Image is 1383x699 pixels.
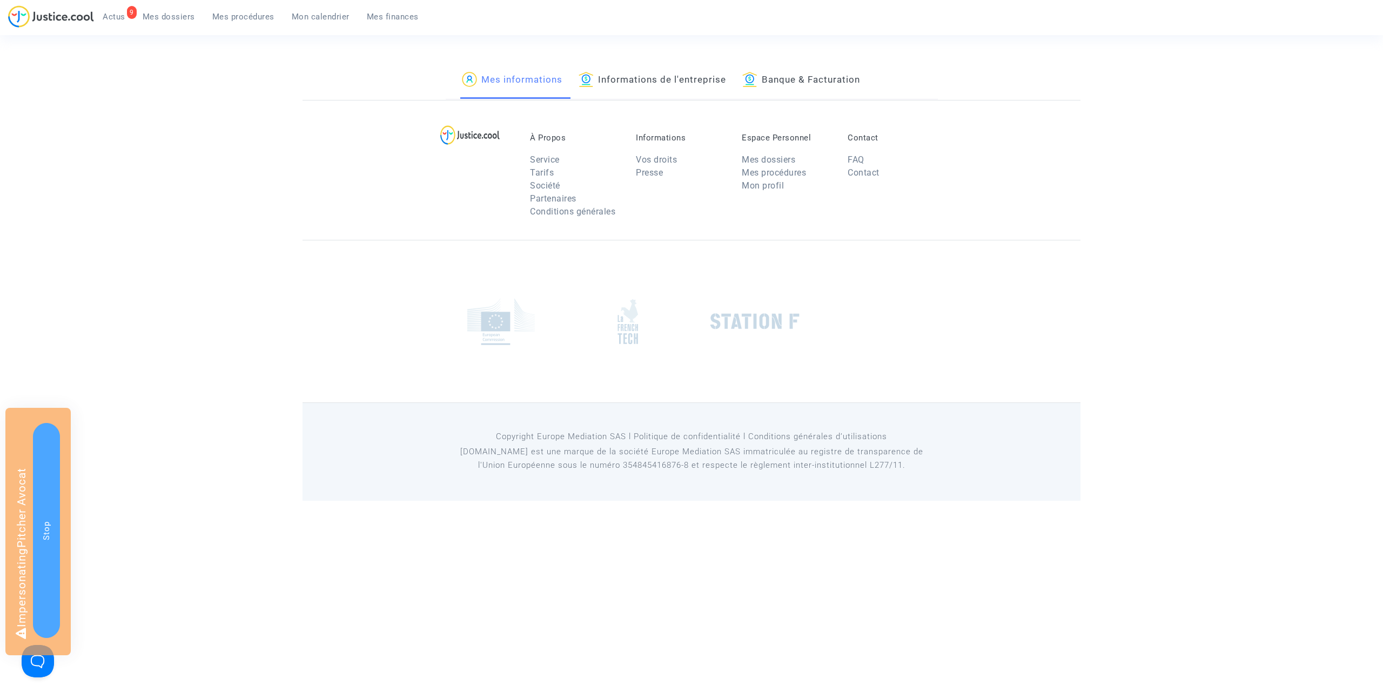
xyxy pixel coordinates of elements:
p: [DOMAIN_NAME] est une marque de la société Europe Mediation SAS immatriculée au registre de tr... [446,445,938,472]
a: Mes procédures [742,167,806,178]
p: À Propos [530,133,620,143]
a: Partenaires [530,193,576,204]
p: Espace Personnel [742,133,831,143]
a: Banque & Facturation [742,62,860,99]
p: Contact [848,133,937,143]
a: Contact [848,167,880,178]
a: Vos droits [636,154,677,165]
a: Mes finances [358,9,427,25]
a: Tarifs [530,167,554,178]
a: Mon calendrier [283,9,358,25]
img: icon-banque.svg [579,72,594,87]
a: 9Actus [94,9,134,25]
a: Mes procédures [204,9,283,25]
img: jc-logo.svg [8,5,94,28]
a: Mes dossiers [134,9,204,25]
div: 9 [127,6,137,19]
img: french_tech.png [617,299,638,345]
img: icon-passager.svg [462,72,477,87]
p: Copyright Europe Mediation SAS l Politique de confidentialité l Conditions générales d’utilisa... [446,430,938,443]
iframe: Help Scout Beacon - Open [22,645,54,677]
a: Mes informations [462,62,562,99]
span: Actus [103,12,125,22]
p: Informations [636,133,726,143]
a: Mes dossiers [742,154,795,165]
div: Impersonating [5,408,71,655]
img: europe_commision.png [467,298,535,345]
a: Mon profil [742,180,784,191]
a: Service [530,154,560,165]
a: Informations de l'entreprise [579,62,726,99]
span: Mes procédures [212,12,274,22]
a: Presse [636,167,663,178]
span: Mon calendrier [292,12,350,22]
img: logo-lg.svg [440,125,500,145]
a: Conditions générales [530,206,615,217]
span: Mes finances [367,12,419,22]
img: stationf.png [710,313,800,330]
span: Mes dossiers [143,12,195,22]
a: Société [530,180,560,191]
img: icon-banque.svg [742,72,757,87]
a: FAQ [848,154,864,165]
